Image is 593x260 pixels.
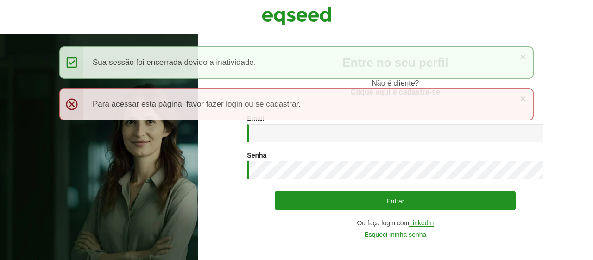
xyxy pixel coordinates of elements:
[247,152,266,159] label: Senha
[275,191,516,210] button: Entrar
[262,5,331,28] img: EqSeed Logo
[520,52,526,62] a: ×
[409,220,434,227] a: LinkedIn
[59,88,534,120] div: Para acessar esta página, favor fazer login ou se cadastrar.
[247,220,543,227] div: Ou faça login com
[364,231,426,238] a: Esqueci minha senha
[520,94,526,103] a: ×
[59,46,534,79] div: Sua sessão foi encerrada devido a inatividade.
